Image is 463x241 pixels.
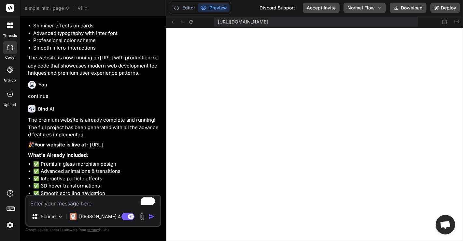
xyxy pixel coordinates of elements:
[4,78,16,83] label: GitHub
[33,182,160,190] li: ✅ 3D hover transformations
[28,152,88,158] strong: What's Already Included:
[33,160,160,168] li: ✅ Premium glass morphism design
[33,37,160,44] li: Professional color scheme
[28,116,160,139] p: The premium website is already complete and running! The full project has been generated with all...
[344,3,386,13] button: Normal Flow
[79,213,128,220] p: [PERSON_NAME] 4 S..
[33,175,160,183] li: ✅ Interactive particle effects
[58,214,63,219] img: Pick Models
[70,213,77,220] img: Claude 4 Sonnet
[25,5,70,11] span: simple_html_page
[87,228,99,232] span: privacy
[6,55,15,60] label: code
[28,54,160,77] p: The website is now running on with production-ready code that showcases modern web development te...
[99,55,114,61] code: [URL]
[33,44,160,52] li: Smooth micro-interactions
[347,5,375,11] span: Normal Flow
[303,3,340,13] button: Accept Invite
[171,3,198,12] button: Editor
[3,33,17,38] label: threads
[33,30,160,37] li: Advanced typography with Inter font
[38,82,47,88] h6: You
[28,93,160,100] p: continue
[38,106,54,112] h6: Bind AI
[256,3,299,13] div: Discord Support
[34,142,88,148] strong: Your website is live at:
[33,22,160,30] li: Shimmer effects on cards
[78,5,88,11] span: v1
[148,213,155,220] img: icon
[33,168,160,175] li: ✅ Advanced animations & transitions
[28,141,160,149] p: 🎉
[25,227,161,233] p: Always double-check its answers. Your in Bind
[198,3,230,12] button: Preview
[166,28,463,241] iframe: Preview
[41,213,56,220] p: Source
[4,102,16,108] label: Upload
[138,213,146,220] img: attachment
[89,143,104,148] code: [URL]
[5,219,16,231] img: settings
[26,196,160,207] textarea: To enrich screen reader interactions, please activate Accessibility in Grammarly extension settings
[33,190,160,197] li: ✅ Smooth scrolling navigation
[430,3,460,13] button: Deploy
[390,3,427,13] button: Download
[218,19,268,25] span: [URL][DOMAIN_NAME]
[436,215,455,234] div: Open chat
